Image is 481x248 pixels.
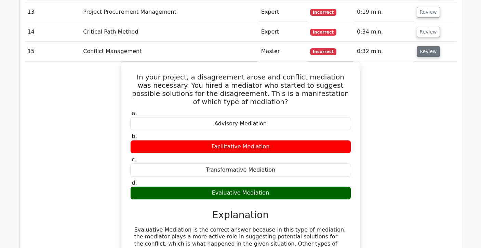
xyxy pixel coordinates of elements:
span: Incorrect [310,48,336,55]
td: 15 [25,42,81,61]
h3: Explanation [134,209,347,221]
button: Review [417,46,440,57]
td: Critical Path Method [80,22,258,42]
td: Expert [258,22,307,42]
div: Advisory Mediation [130,117,351,131]
span: b. [132,133,137,139]
td: Master [258,42,307,61]
td: 13 [25,2,81,22]
div: Evaluative Mediation [130,186,351,200]
span: Incorrect [310,9,336,16]
span: d. [132,179,137,186]
td: 0:34 min. [354,22,414,42]
td: Expert [258,2,307,22]
button: Review [417,7,440,17]
span: c. [132,156,137,163]
span: a. [132,110,137,116]
span: Incorrect [310,29,336,36]
td: 0:32 min. [354,42,414,61]
div: Facilitative Mediation [130,140,351,153]
td: 14 [25,22,81,42]
td: Project Procurement Management [80,2,258,22]
div: Transformative Mediation [130,163,351,177]
h5: In your project, a disagreement arose and conflict mediation was necessary. You hired a mediator ... [130,73,352,106]
td: Conflict Management [80,42,258,61]
td: 0:19 min. [354,2,414,22]
button: Review [417,27,440,37]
